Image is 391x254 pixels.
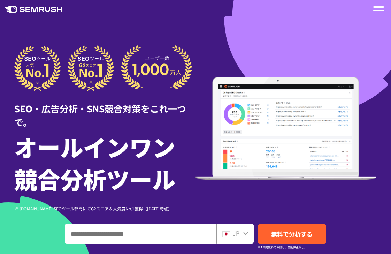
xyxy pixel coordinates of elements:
a: 無料で分析する [258,224,326,244]
div: SEO・広告分析・SNS競合対策をこれ一つで。 [14,91,195,129]
input: ドメイン、キーワードまたはURLを入力してください [65,224,216,243]
small: ※7日間無料でお試し。自動課金なし。 [258,244,307,251]
span: 無料で分析する [271,230,313,238]
div: ※ [DOMAIN_NAME] SEOツール部門にてG2スコア＆人気度No.1獲得（[DATE]時点） [14,205,195,212]
h1: オールインワン 競合分析ツール [14,130,195,195]
span: JP [233,229,239,237]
